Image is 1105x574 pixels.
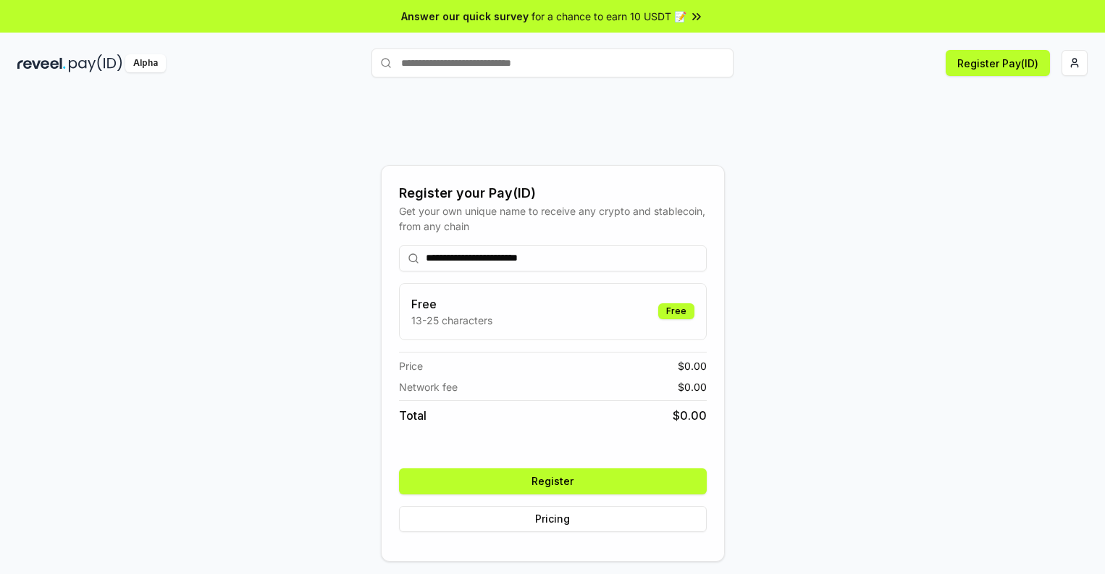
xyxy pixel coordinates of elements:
[678,379,707,394] span: $ 0.00
[411,313,492,328] p: 13-25 characters
[399,203,707,234] div: Get your own unique name to receive any crypto and stablecoin, from any chain
[411,295,492,313] h3: Free
[399,468,707,494] button: Register
[399,358,423,373] span: Price
[69,54,122,72] img: pay_id
[946,50,1050,76] button: Register Pay(ID)
[658,303,694,319] div: Free
[125,54,166,72] div: Alpha
[678,358,707,373] span: $ 0.00
[399,407,427,424] span: Total
[401,9,529,24] span: Answer our quick survey
[399,379,458,394] span: Network fee
[399,506,707,532] button: Pricing
[17,54,66,72] img: reveel_dark
[532,9,686,24] span: for a chance to earn 10 USDT 📝
[673,407,707,424] span: $ 0.00
[399,183,707,203] div: Register your Pay(ID)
